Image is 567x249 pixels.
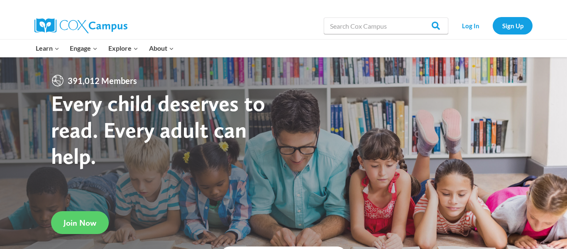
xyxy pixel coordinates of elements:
span: Engage [70,43,98,54]
a: Log In [452,17,489,34]
span: Join Now [64,218,96,228]
input: Search Cox Campus [324,17,448,34]
span: 391,012 Members [64,74,140,87]
nav: Secondary Navigation [452,17,533,34]
a: Sign Up [493,17,533,34]
span: Learn [36,43,59,54]
strong: Every child deserves to read. Every adult can help. [51,90,265,169]
span: About [149,43,174,54]
nav: Primary Navigation [30,39,179,57]
img: Cox Campus [34,18,127,33]
span: Explore [108,43,138,54]
a: Join Now [51,211,109,234]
